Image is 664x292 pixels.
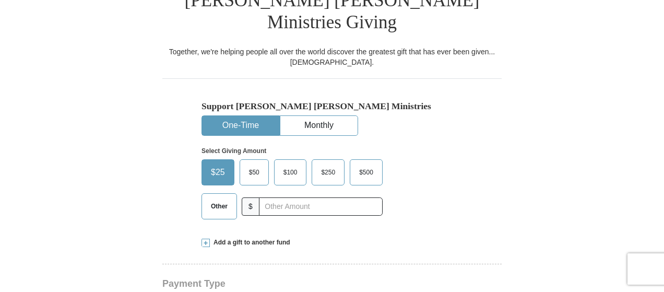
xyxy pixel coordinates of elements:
strong: Select Giving Amount [201,147,266,155]
span: Other [206,198,233,214]
span: $ [242,197,259,216]
span: $100 [278,165,303,180]
h5: Support [PERSON_NAME] [PERSON_NAME] Ministries [201,101,463,112]
span: $50 [244,165,265,180]
span: $250 [316,165,340,180]
span: $500 [354,165,378,180]
button: Monthly [280,116,358,135]
input: Other Amount [259,197,383,216]
span: Add a gift to another fund [210,238,290,247]
h4: Payment Type [162,279,502,288]
span: $25 [206,165,230,180]
div: Together, we're helping people all over the world discover the greatest gift that has ever been g... [162,46,502,67]
button: One-Time [202,116,279,135]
